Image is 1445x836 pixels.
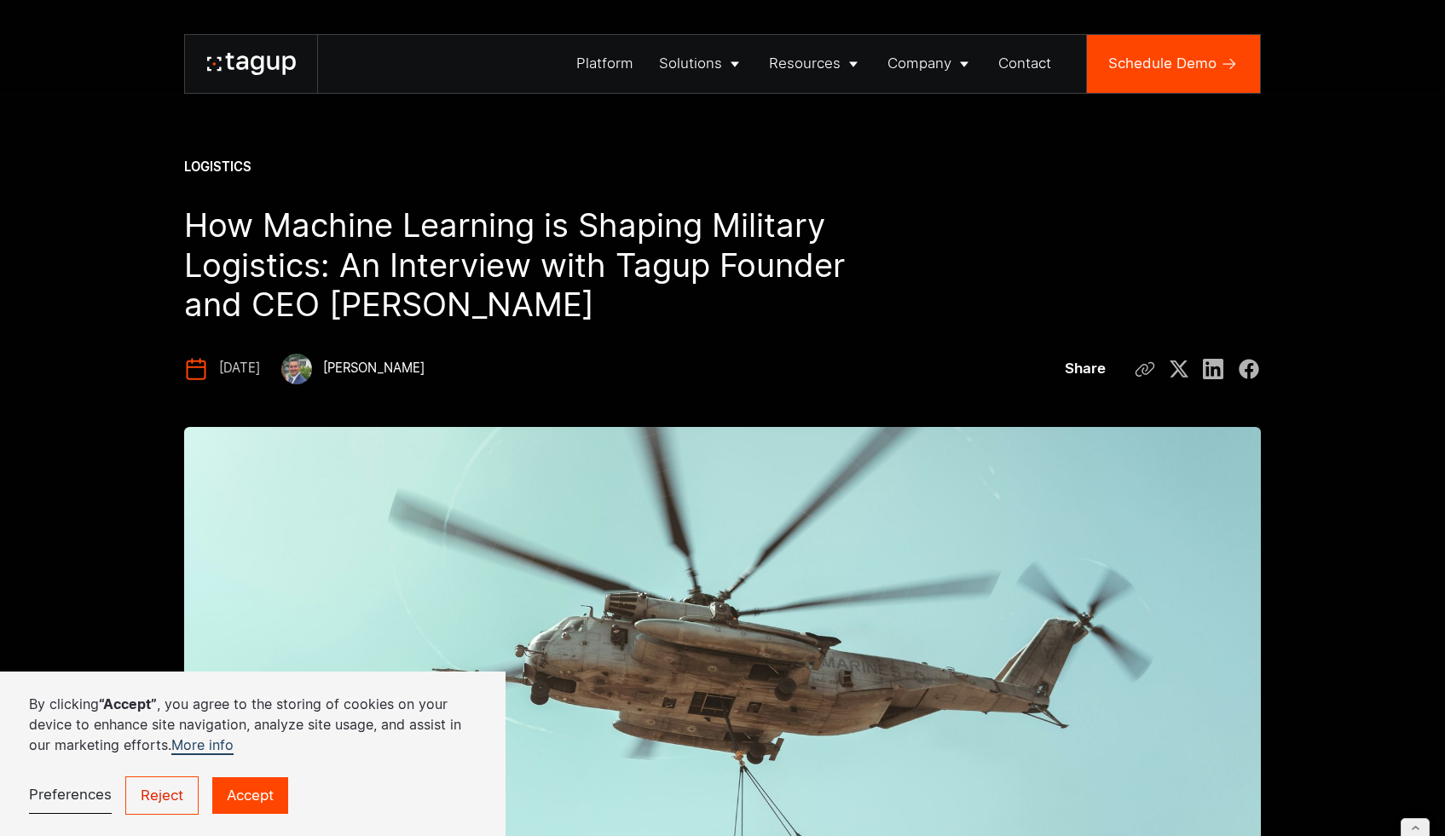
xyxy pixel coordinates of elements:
a: Company [875,35,985,93]
div: Solutions [659,53,722,74]
a: Contact [986,35,1065,93]
a: Preferences [29,777,112,814]
div: Resources [769,53,841,74]
div: Logistics [184,159,251,176]
p: By clicking , you agree to the storing of cookies on your device to enhance site navigation, anal... [29,694,477,755]
a: Reject [125,776,199,814]
h1: How Machine Learning is Shaping Military Logistics: An Interview with Tagup Founder and CEO [PERS... [184,205,901,325]
a: More info [171,736,234,755]
a: Schedule Demo [1087,35,1260,93]
div: Share [1065,358,1106,379]
div: Platform [576,53,633,74]
a: Resources [756,35,875,93]
strong: “Accept” [99,695,157,712]
div: [PERSON_NAME] [323,360,425,378]
div: Contact [998,53,1051,74]
a: Platform [564,35,647,93]
div: Company [887,53,951,74]
img: Ben Keylor [281,354,312,384]
div: Schedule Demo [1108,53,1217,74]
a: Solutions [646,35,756,93]
div: [DATE] [219,360,260,378]
a: Accept [212,777,288,813]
